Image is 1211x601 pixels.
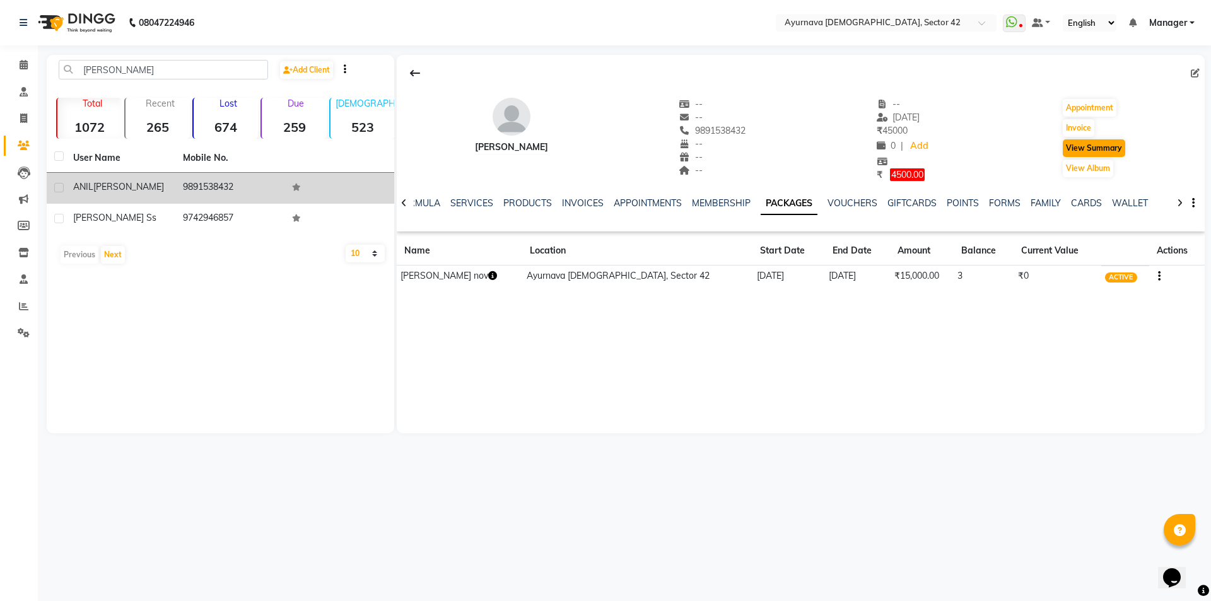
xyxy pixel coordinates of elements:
[1014,265,1101,287] td: ₹0
[93,181,164,192] span: [PERSON_NAME]
[1105,272,1137,283] span: ACTIVE
[1063,119,1094,137] button: Invoice
[336,98,395,109] p: [DEMOGRAPHIC_DATA]
[679,151,703,163] span: --
[877,112,920,123] span: [DATE]
[73,212,156,223] span: [PERSON_NAME] ss
[450,197,493,209] a: SERVICES
[761,192,817,215] a: PACKAGES
[1063,160,1113,177] button: View Album
[73,181,93,192] span: ANIL
[1149,236,1205,265] th: Actions
[62,98,122,109] p: Total
[954,265,1014,287] td: 3
[877,140,896,151] span: 0
[752,236,824,265] th: Start Date
[262,119,326,135] strong: 259
[877,98,901,110] span: --
[522,265,752,287] td: Ayurnava [DEMOGRAPHIC_DATA], Sector 42
[989,197,1021,209] a: FORMS
[280,61,333,79] a: Add Client
[1149,16,1187,30] span: Manager
[503,197,552,209] a: PRODUCTS
[562,197,604,209] a: INVOICES
[493,98,530,136] img: avatar
[66,144,175,173] th: User Name
[890,168,925,181] span: 4500.00
[679,98,703,110] span: --
[679,165,703,176] span: --
[692,197,751,209] a: MEMBERSHIP
[1063,139,1125,157] button: View Summary
[175,144,285,173] th: Mobile No.
[402,61,428,85] div: Back to Client
[522,236,752,265] th: Location
[877,169,882,180] span: ₹
[1031,197,1061,209] a: FAMILY
[614,197,682,209] a: APPOINTMENTS
[126,119,190,135] strong: 265
[877,125,882,136] span: ₹
[679,112,703,123] span: --
[397,197,440,209] a: FORMULA
[954,236,1014,265] th: Balance
[57,119,122,135] strong: 1072
[59,60,268,79] input: Search by Name/Mobile/Email/Code
[825,265,891,287] td: [DATE]
[890,265,954,287] td: ₹15,000.00
[475,141,548,154] div: [PERSON_NAME]
[331,119,395,135] strong: 523
[908,137,930,155] a: Add
[139,5,194,40] b: 08047224946
[947,197,979,209] a: POINTS
[397,265,523,287] td: [PERSON_NAME] nov
[887,197,937,209] a: GIFTCARDS
[679,138,703,149] span: --
[175,204,285,235] td: 9742946857
[175,173,285,204] td: 9891538432
[890,236,954,265] th: Amount
[131,98,190,109] p: Recent
[679,125,746,136] span: 9891538432
[1014,236,1101,265] th: Current Value
[877,125,908,136] span: 45000
[194,119,258,135] strong: 674
[101,246,125,264] button: Next
[199,98,258,109] p: Lost
[828,197,877,209] a: VOUCHERS
[901,139,903,153] span: |
[1071,197,1102,209] a: CARDS
[1112,197,1148,209] a: WALLET
[32,5,119,40] img: logo
[264,98,326,109] p: Due
[825,236,891,265] th: End Date
[397,236,523,265] th: Name
[1158,551,1198,588] iframe: chat widget
[752,265,824,287] td: [DATE]
[1063,99,1116,117] button: Appointment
